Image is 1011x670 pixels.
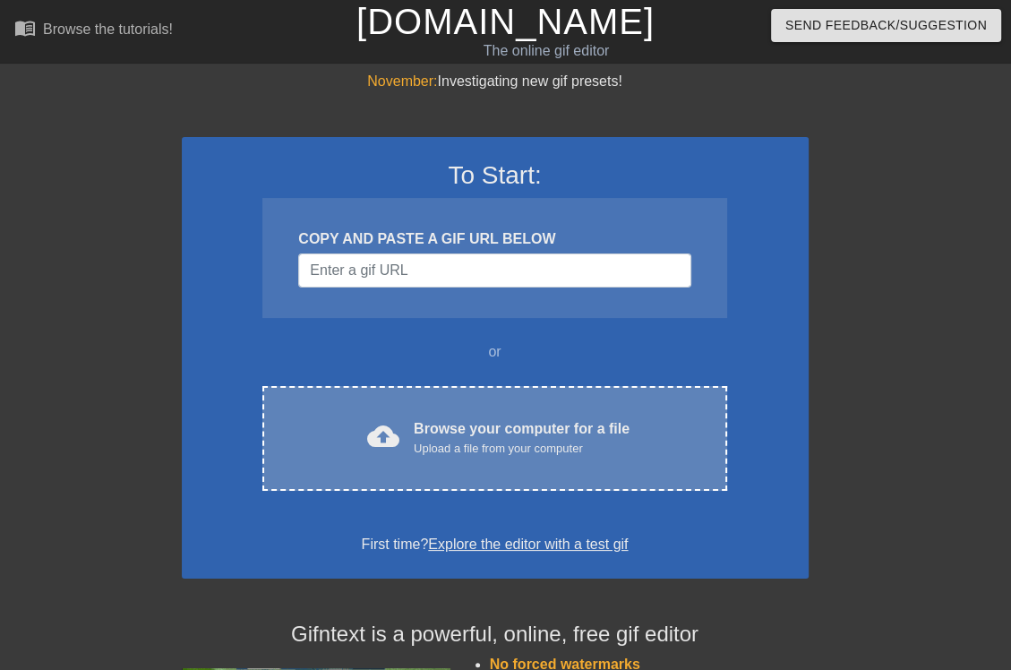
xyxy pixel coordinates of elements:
[14,17,36,39] span: menu_book
[771,9,1001,42] button: Send Feedback/Suggestion
[414,418,630,458] div: Browse your computer for a file
[298,228,690,250] div: COPY AND PASTE A GIF URL BELOW
[205,534,785,555] div: First time?
[346,40,746,62] div: The online gif editor
[356,2,655,41] a: [DOMAIN_NAME]
[367,73,437,89] span: November:
[428,537,628,552] a: Explore the editor with a test gif
[785,14,987,37] span: Send Feedback/Suggestion
[367,420,399,452] span: cloud_upload
[182,622,809,648] h4: Gifntext is a powerful, online, free gif editor
[298,253,690,288] input: Username
[43,21,173,37] div: Browse the tutorials!
[228,341,762,363] div: or
[414,440,630,458] div: Upload a file from your computer
[205,160,785,191] h3: To Start:
[182,71,809,92] div: Investigating new gif presets!
[14,17,173,45] a: Browse the tutorials!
